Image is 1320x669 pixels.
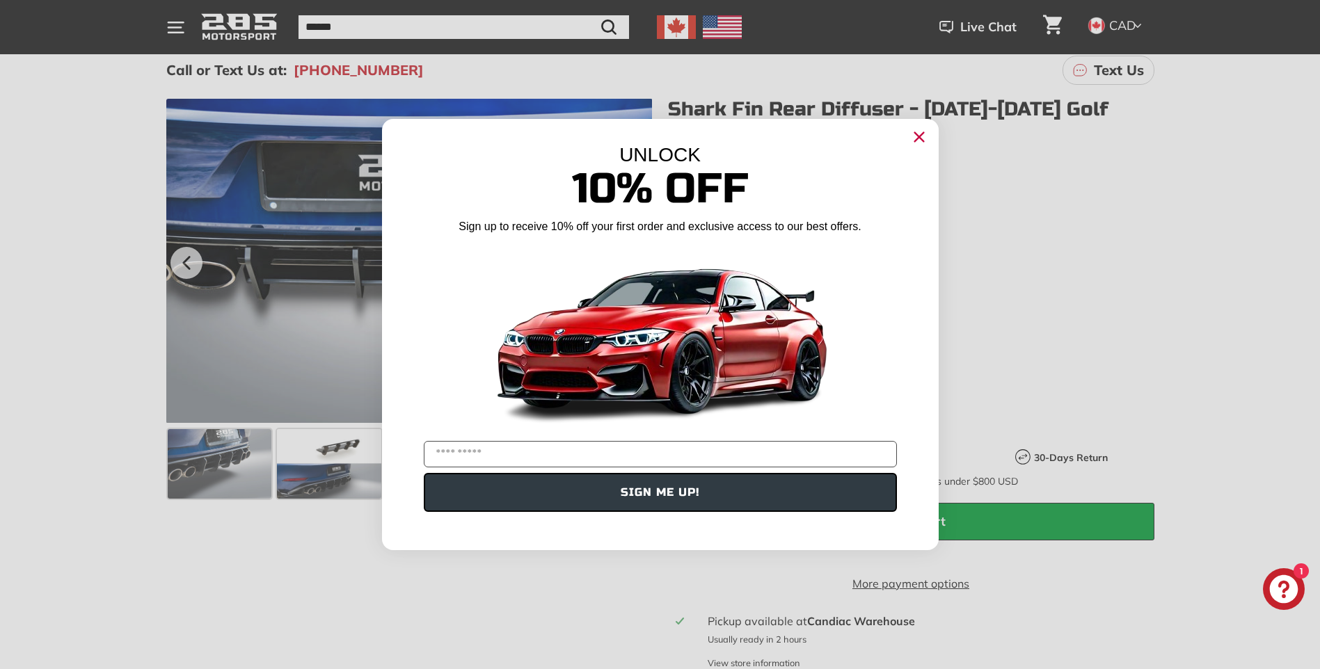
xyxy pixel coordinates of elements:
[1259,568,1309,613] inbox-online-store-chat: Shopify online store chat
[459,220,861,232] span: Sign up to receive 10% off your first order and exclusive access to our best offers.
[908,126,930,148] button: Close dialog
[424,473,897,512] button: SIGN ME UP!
[486,240,834,435] img: Banner showing BMW 4 Series Body kit
[424,441,897,467] input: YOUR EMAIL
[619,144,701,166] span: UNLOCK
[572,163,749,214] span: 10% Off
